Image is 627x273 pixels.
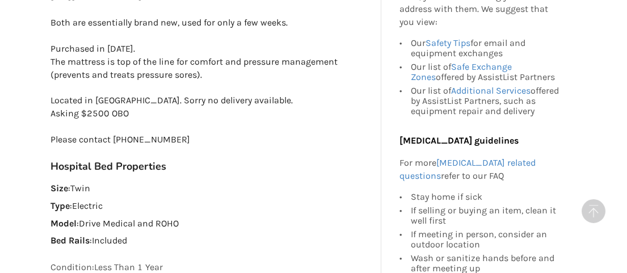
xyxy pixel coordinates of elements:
a: Safe Exchange Zones [411,61,512,82]
div: If meeting in person, consider an outdoor location [411,228,562,251]
strong: Bed Rails [51,235,90,246]
p: : Electric [51,200,372,213]
div: Our list of offered by AssistList Partners, such as equipment repair and delivery [411,84,562,116]
div: Our list of offered by AssistList Partners [411,60,562,84]
p: : Included [51,234,372,247]
p: For more refer to our FAQ [399,157,562,183]
div: If selling or buying an item, clean it well first [411,204,562,228]
a: Additional Services [451,85,531,96]
div: Our for email and equipment exchanges [411,38,562,60]
b: [MEDICAL_DATA] guidelines [399,135,519,146]
a: [MEDICAL_DATA] related questions [399,157,536,181]
div: Stay home if sick [411,192,562,204]
strong: Type [51,200,70,211]
strong: Size [51,183,68,194]
p: : Twin [51,182,372,195]
p: : Drive Medical and ROHO [51,217,372,230]
a: Safety Tips [426,37,470,48]
h3: Hospital Bed Properties [51,160,372,173]
strong: Model [51,218,77,229]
